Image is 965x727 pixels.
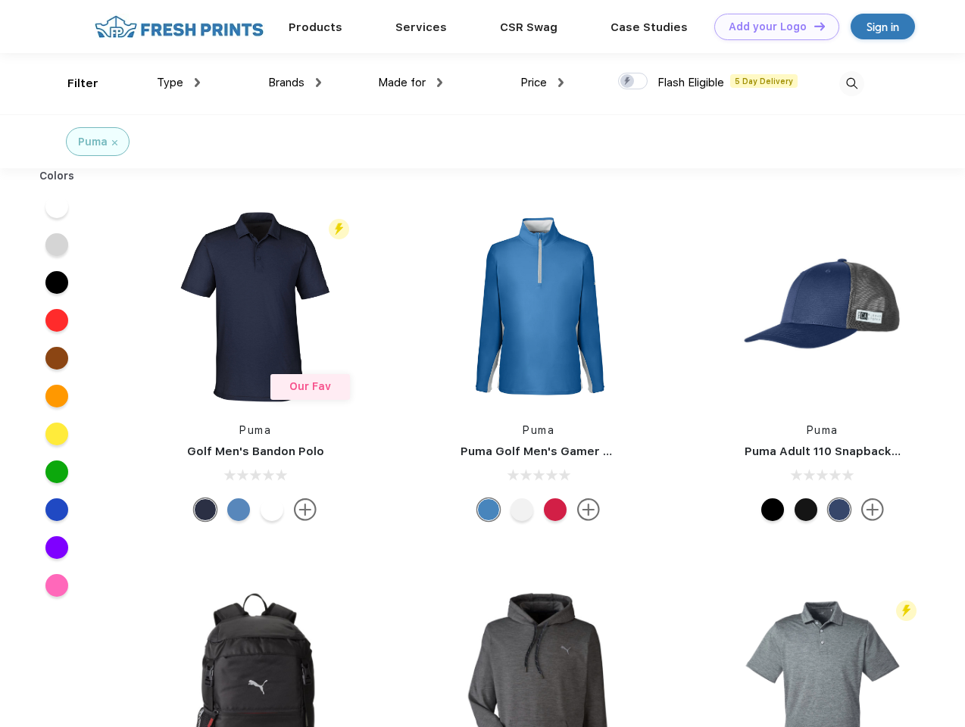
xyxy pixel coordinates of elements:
div: Peacoat with Qut Shd [828,498,851,521]
a: Golf Men's Bandon Polo [187,445,324,458]
div: Navy Blazer [194,498,217,521]
img: dropdown.png [437,78,442,87]
a: Products [289,20,342,34]
img: flash_active_toggle.svg [329,219,349,239]
div: Colors [28,168,86,184]
div: Add your Logo [729,20,807,33]
span: Flash Eligible [657,76,724,89]
img: more.svg [577,498,600,521]
div: Bright Cobalt [477,498,500,521]
div: Pma Blk Pma Blk [761,498,784,521]
div: Pma Blk with Pma Blk [795,498,817,521]
img: func=resize&h=266 [155,206,356,407]
div: Bright White [511,498,533,521]
img: func=resize&h=266 [438,206,639,407]
span: Made for [378,76,426,89]
div: Puma [78,134,108,150]
a: Puma Golf Men's Gamer Golf Quarter-Zip [461,445,700,458]
div: Ski Patrol [544,498,567,521]
a: Puma [523,424,554,436]
img: DT [814,22,825,30]
div: Filter [67,75,98,92]
img: more.svg [861,498,884,521]
div: Lake Blue [227,498,250,521]
a: Puma [239,424,271,436]
img: desktop_search.svg [839,71,864,96]
span: Our Fav [289,380,331,392]
img: dropdown.png [316,78,321,87]
a: Sign in [851,14,915,39]
img: more.svg [294,498,317,521]
img: dropdown.png [558,78,564,87]
img: dropdown.png [195,78,200,87]
span: 5 Day Delivery [730,74,798,88]
img: fo%20logo%202.webp [90,14,268,40]
div: Sign in [867,18,899,36]
img: func=resize&h=266 [722,206,923,407]
span: Brands [268,76,304,89]
a: CSR Swag [500,20,557,34]
div: Bright White [261,498,283,521]
span: Type [157,76,183,89]
img: flash_active_toggle.svg [896,601,917,621]
a: Services [395,20,447,34]
span: Price [520,76,547,89]
img: filter_cancel.svg [112,140,117,145]
a: Puma [807,424,839,436]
